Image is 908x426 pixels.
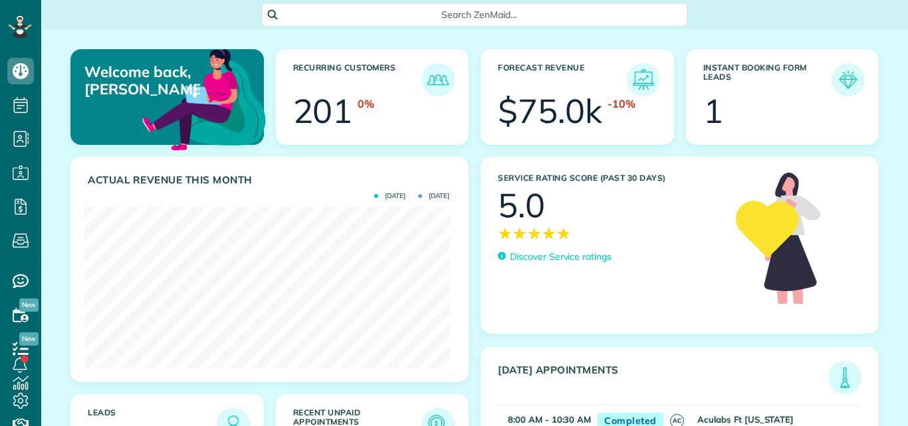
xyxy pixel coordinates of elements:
[608,96,635,112] div: -10%
[19,332,39,346] span: New
[498,189,545,222] div: 5.0
[527,222,542,245] span: ★
[498,250,612,264] a: Discover Service ratings
[498,222,512,245] span: ★
[703,63,832,96] h3: Instant Booking Form Leads
[498,94,602,128] div: $75.0k
[697,414,794,425] strong: Aculabs Ft [US_STATE]
[88,174,455,186] h3: Actual Revenue this month
[140,34,269,163] img: dashboard_welcome-42a62b7d889689a78055ac9021e634bf52bae3f8056760290aed330b23ab8690.png
[84,63,200,98] p: Welcome back, [PERSON_NAME]!
[556,222,571,245] span: ★
[425,66,451,93] img: icon_recurring_customers-cf858462ba22bcd05b5a5880d41d6543d210077de5bb9ebc9590e49fd87d84ed.png
[510,250,612,264] p: Discover Service ratings
[418,193,449,199] span: [DATE]
[19,298,39,312] span: New
[498,63,627,96] h3: Forecast Revenue
[358,96,374,112] div: 0%
[835,66,861,93] img: icon_form_leads-04211a6a04a5b2264e4ee56bc0799ec3eb69b7e499cbb523a139df1d13a81ae0.png
[498,173,723,183] h3: Service Rating score (past 30 days)
[293,94,353,128] div: 201
[630,66,657,93] img: icon_forecast_revenue-8c13a41c7ed35a8dcfafea3cbb826a0462acb37728057bba2d056411b612bbbe.png
[512,222,527,245] span: ★
[542,222,556,245] span: ★
[508,414,591,425] strong: 8:00 AM - 10:30 AM
[293,63,422,96] h3: Recurring Customers
[832,364,858,391] img: icon_todays_appointments-901f7ab196bb0bea1936b74009e4eb5ffbc2d2711fa7634e0d609ed5ef32b18b.png
[498,364,828,394] h3: [DATE] Appointments
[703,94,723,128] div: 1
[374,193,405,199] span: [DATE]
